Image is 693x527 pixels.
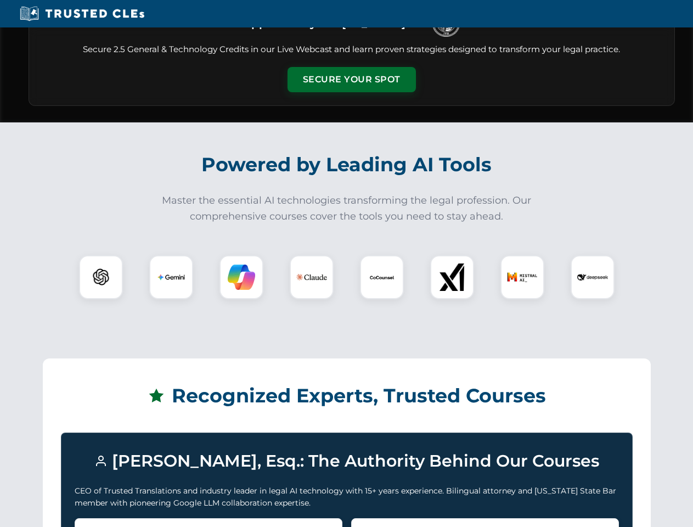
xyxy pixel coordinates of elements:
[288,67,416,92] button: Secure Your Spot
[296,262,327,293] img: Claude Logo
[360,255,404,299] div: CoCounsel
[79,255,123,299] div: ChatGPT
[577,262,608,293] img: DeepSeek Logo
[507,262,538,293] img: Mistral AI Logo
[228,263,255,291] img: Copilot Logo
[290,255,334,299] div: Claude
[571,255,615,299] div: DeepSeek
[61,377,633,415] h2: Recognized Experts, Trusted Courses
[219,255,263,299] div: Copilot
[155,193,539,225] p: Master the essential AI technologies transforming the legal profession. Our comprehensive courses...
[42,43,661,56] p: Secure 2.5 General & Technology Credits in our Live Webcast and learn proven strategies designed ...
[75,485,619,509] p: CEO of Trusted Translations and industry leader in legal AI technology with 15+ years experience....
[368,263,396,291] img: CoCounsel Logo
[157,263,185,291] img: Gemini Logo
[75,446,619,476] h3: [PERSON_NAME], Esq.: The Authority Behind Our Courses
[43,145,651,184] h2: Powered by Leading AI Tools
[149,255,193,299] div: Gemini
[500,255,544,299] div: Mistral AI
[16,5,148,22] img: Trusted CLEs
[438,263,466,291] img: xAI Logo
[430,255,474,299] div: xAI
[85,261,117,293] img: ChatGPT Logo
